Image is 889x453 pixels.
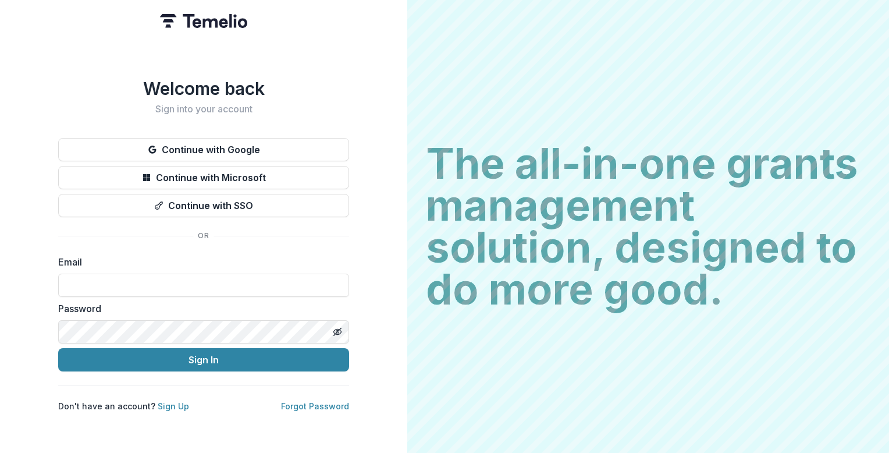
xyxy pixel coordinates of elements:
[58,348,349,371] button: Sign In
[58,104,349,115] h2: Sign into your account
[58,255,342,269] label: Email
[160,14,247,28] img: Temelio
[58,166,349,189] button: Continue with Microsoft
[58,138,349,161] button: Continue with Google
[158,401,189,411] a: Sign Up
[58,302,342,316] label: Password
[58,78,349,99] h1: Welcome back
[58,400,189,412] p: Don't have an account?
[328,323,347,341] button: Toggle password visibility
[58,194,349,217] button: Continue with SSO
[281,401,349,411] a: Forgot Password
